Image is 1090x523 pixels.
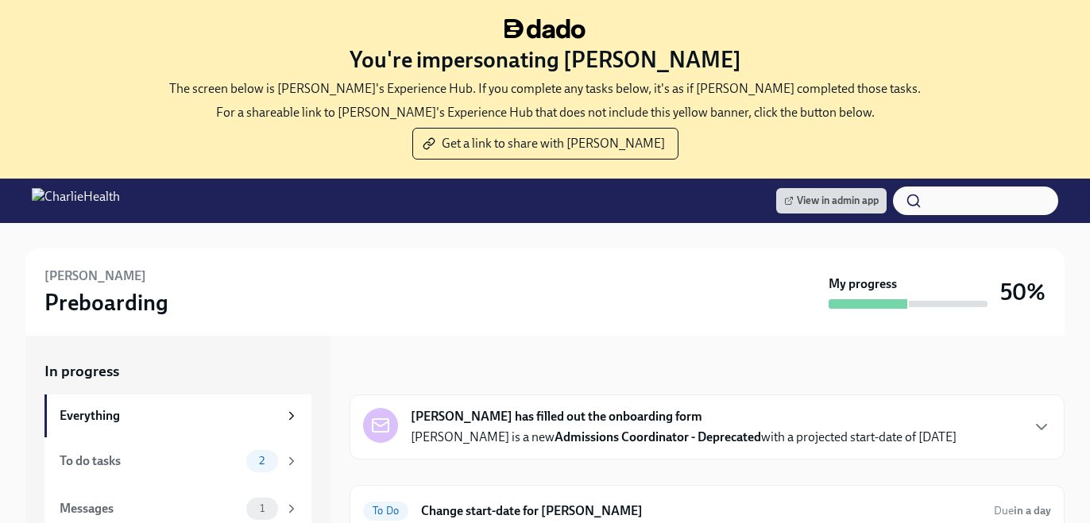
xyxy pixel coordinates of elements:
[60,452,240,470] div: To do tasks
[44,394,311,437] a: Everything
[60,500,240,517] div: Messages
[994,504,1051,517] span: Due
[32,188,120,213] img: CharlieHealth
[60,407,278,425] div: Everything
[411,429,957,446] p: [PERSON_NAME] is a new with a projected start-date of [DATE]
[411,408,702,425] strong: [PERSON_NAME] has filled out the onboarding form
[249,455,274,467] span: 2
[426,136,665,152] span: Get a link to share with [PERSON_NAME]
[504,19,586,39] img: dado
[44,288,168,317] h3: Preboarding
[555,429,761,444] strong: Admissions Coordinator - Deprecated
[994,503,1051,518] span: October 10th, 2025 08:00
[776,188,887,213] a: View in admin app
[1000,278,1046,306] h3: 50%
[784,193,879,209] span: View in admin app
[412,128,678,160] button: Get a link to share with [PERSON_NAME]
[44,267,146,285] h6: [PERSON_NAME]
[829,275,897,293] strong: My progress
[363,505,408,517] span: To Do
[421,502,981,520] h6: Change start-date for [PERSON_NAME]
[44,437,311,485] a: To do tasks2
[44,361,311,382] a: In progress
[169,80,921,98] p: The screen below is [PERSON_NAME]'s Experience Hub. If you complete any tasks below, it's as if [...
[350,45,741,74] h3: You're impersonating [PERSON_NAME]
[1014,504,1051,517] strong: in a day
[250,502,274,514] span: 1
[216,104,875,121] p: For a shareable link to [PERSON_NAME]'s Experience Hub that does not include this yellow banner, ...
[350,361,424,382] div: In progress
